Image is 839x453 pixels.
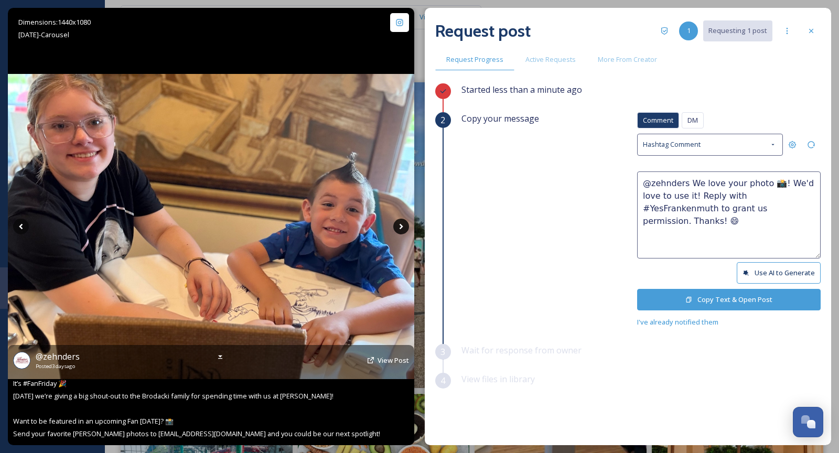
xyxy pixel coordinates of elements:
[8,74,414,379] img: It’s #FanFriday 🎉 Today we’re giving a big shout-out to the Brodacki family for spending time wit...
[703,20,772,41] button: Requesting 1 post
[13,379,380,438] span: It’s #FanFriday 🎉 [DATE] we’re giving a big shout-out to the Brodacki family for spending time wi...
[737,262,821,284] button: Use AI to Generate
[435,18,531,44] h2: Request post
[14,352,30,368] img: 16123625_1859883977591102_1917031907808247808_n.jpg
[637,171,821,258] textarea: @zehnders We love your photo 📸! We'd love to use it! Reply with #YesFrankenmuth to grant us permi...
[687,26,691,36] span: 1
[440,374,445,387] span: 4
[36,351,80,362] span: @ zehnders
[446,55,503,64] span: Request Progress
[637,289,821,310] button: Copy Text & Open Post
[378,355,409,365] a: View Post
[18,17,91,27] span: Dimensions: 1440 x 1080
[461,84,582,95] span: Started less than a minute ago
[793,407,823,437] button: Open Chat
[36,350,80,363] a: @zehnders
[598,55,657,64] span: More From Creator
[525,55,576,64] span: Active Requests
[440,346,445,358] span: 3
[461,344,582,356] span: Wait for response from owner
[440,114,445,126] span: 2
[36,363,80,370] span: Posted 3 days ago
[643,115,673,125] span: Comment
[18,30,69,39] span: [DATE] - Carousel
[637,317,718,327] span: I've already notified them
[461,373,535,385] span: View files in library
[687,115,698,125] span: DM
[461,112,539,125] span: Copy your message
[643,139,701,149] span: Hashtag Comment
